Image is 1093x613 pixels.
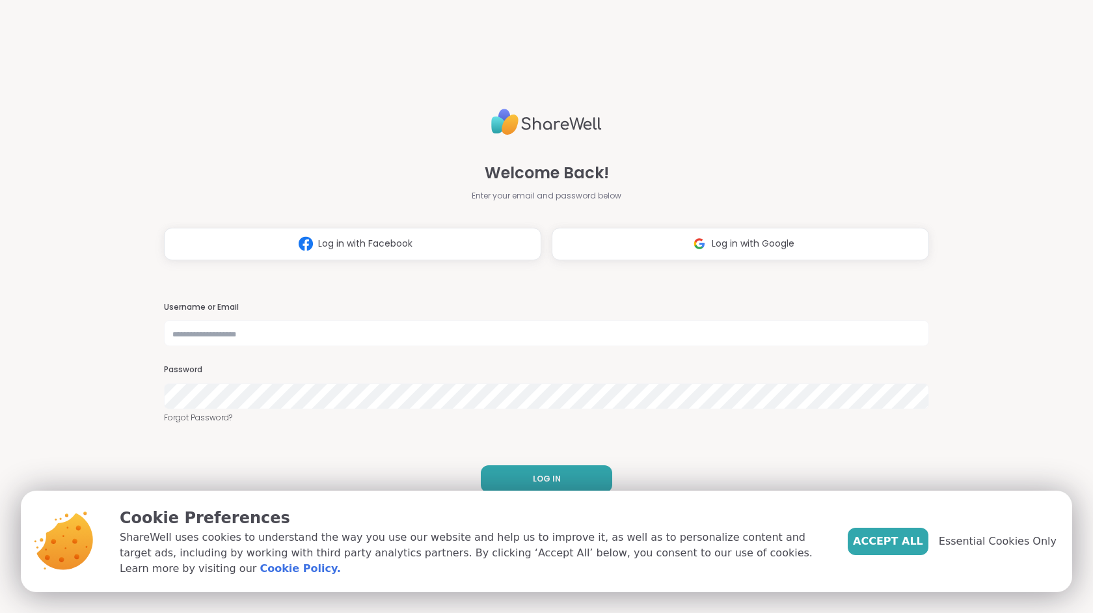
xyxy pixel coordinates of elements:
[533,473,561,485] span: LOG IN
[485,161,609,185] span: Welcome Back!
[853,534,923,549] span: Accept All
[472,190,621,202] span: Enter your email and password below
[293,232,318,256] img: ShareWell Logomark
[939,534,1057,549] span: Essential Cookies Only
[164,364,929,375] h3: Password
[260,561,340,577] a: Cookie Policy.
[120,506,827,530] p: Cookie Preferences
[481,465,612,493] button: LOG IN
[491,103,602,141] img: ShareWell Logo
[120,530,827,577] p: ShareWell uses cookies to understand the way you use our website and help us to improve it, as we...
[164,228,541,260] button: Log in with Facebook
[552,228,929,260] button: Log in with Google
[848,528,928,555] button: Accept All
[712,237,794,251] span: Log in with Google
[687,232,712,256] img: ShareWell Logomark
[164,302,929,313] h3: Username or Email
[318,237,412,251] span: Log in with Facebook
[164,412,929,424] a: Forgot Password?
